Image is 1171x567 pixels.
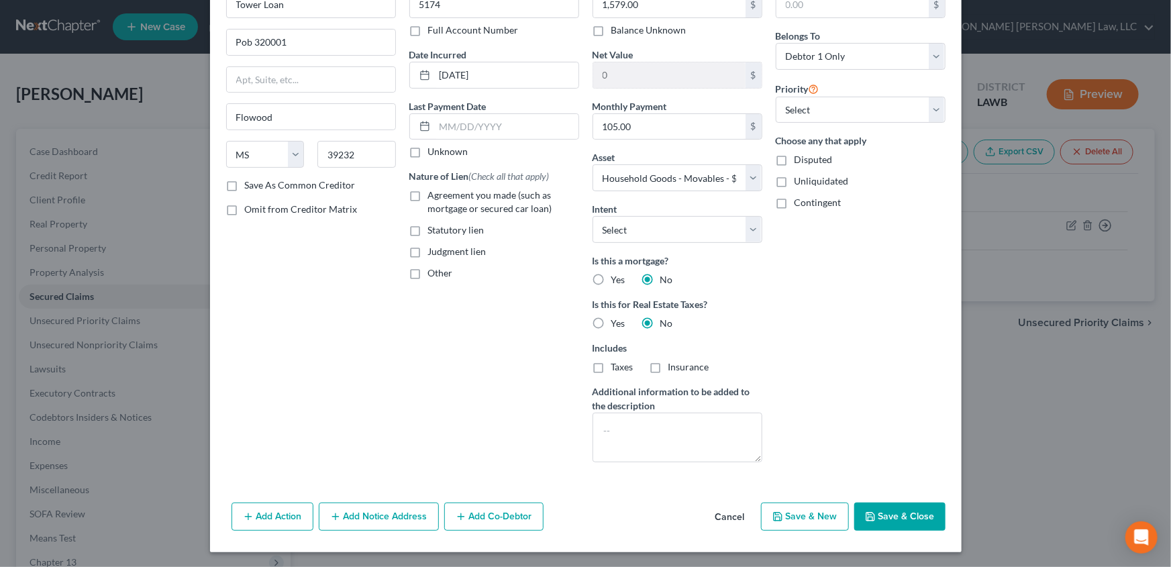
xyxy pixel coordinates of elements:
[746,62,762,88] div: $
[593,341,762,355] label: Includes
[227,30,395,55] input: Enter address...
[660,317,673,329] span: No
[245,203,358,215] span: Omit from Creditor Matrix
[611,274,625,285] span: Yes
[795,154,833,165] span: Disputed
[593,114,746,140] input: 0.00
[593,152,615,163] span: Asset
[746,114,762,140] div: $
[227,104,395,130] input: Enter city...
[428,224,485,236] span: Statutory lien
[795,197,842,208] span: Contingent
[611,361,633,372] span: Taxes
[611,317,625,329] span: Yes
[854,503,946,531] button: Save & Close
[776,81,819,97] label: Priority
[761,503,849,531] button: Save & New
[660,274,673,285] span: No
[317,141,396,168] input: Enter zip...
[593,62,746,88] input: 0.00
[593,384,762,413] label: Additional information to be added to the description
[319,503,439,531] button: Add Notice Address
[409,48,467,62] label: Date Incurred
[593,99,667,113] label: Monthly Payment
[245,178,356,192] label: Save As Common Creditor
[611,23,686,37] label: Balance Unknown
[593,48,633,62] label: Net Value
[409,169,550,183] label: Nature of Lien
[428,23,519,37] label: Full Account Number
[593,297,762,311] label: Is this for Real Estate Taxes?
[428,145,468,158] label: Unknown
[409,99,487,113] label: Last Payment Date
[469,170,550,182] span: (Check all that apply)
[668,361,709,372] span: Insurance
[435,62,578,88] input: MM/DD/YYYY
[428,267,453,278] span: Other
[1125,521,1158,554] div: Open Intercom Messenger
[593,254,762,268] label: Is this a mortgage?
[776,30,821,42] span: Belongs To
[428,189,552,214] span: Agreement you made (such as mortgage or secured car loan)
[444,503,544,531] button: Add Co-Debtor
[435,114,578,140] input: MM/DD/YYYY
[227,67,395,93] input: Apt, Suite, etc...
[593,202,617,216] label: Intent
[232,503,313,531] button: Add Action
[428,246,487,257] span: Judgment lien
[705,504,756,531] button: Cancel
[795,175,849,187] span: Unliquidated
[776,134,946,148] label: Choose any that apply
